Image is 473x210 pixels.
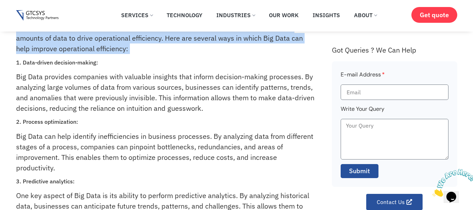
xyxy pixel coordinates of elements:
img: Gtcsys logo [16,10,58,21]
a: Insights [307,7,345,23]
h3: 3. Predictive analytics: [16,178,316,185]
a: About [349,7,382,23]
a: Technology [161,7,208,23]
h3: 1. Data-driven decision-making: [16,59,316,66]
a: Contact Us [366,194,423,210]
input: Email [341,84,448,100]
label: E-mail Address [341,70,385,84]
p: Big Data can help identify inefficiencies in business processes. By analyzing data from different... [16,131,316,173]
span: Submit [349,167,370,176]
img: Chat attention grabber [3,3,46,31]
a: Get quote [411,7,457,23]
span: Get quote [420,11,449,19]
a: Industries [211,7,260,23]
p: Big Data provides companies with valuable insights that inform decision-making processes. By anal... [16,72,316,114]
span: Contact Us [377,199,405,205]
iframe: chat widget [430,166,473,199]
button: Submit [341,164,378,178]
form: Faq Form [341,70,448,183]
a: Services [116,7,158,23]
h3: 2. Process optimization: [16,118,316,125]
div: Got Queries ? We Can Help [332,46,457,54]
p: Big Data has revolutionized the way businesses operate by harnessing the power of vast amounts of... [16,22,316,54]
label: Write Your Query [341,104,384,119]
a: Our Work [264,7,304,23]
